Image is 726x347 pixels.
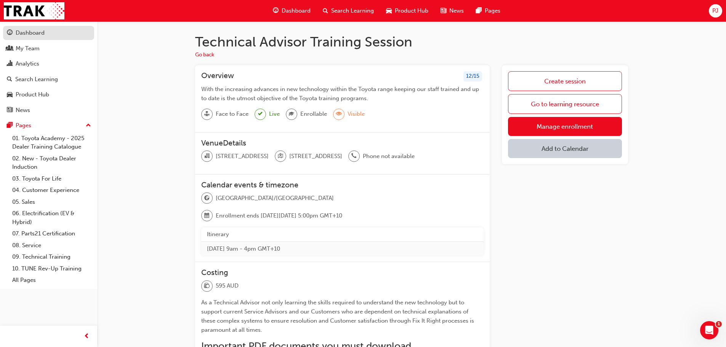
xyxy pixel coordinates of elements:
a: 04. Customer Experience [9,184,94,196]
a: guage-iconDashboard [267,3,317,19]
a: Search Learning [3,72,94,86]
div: Search Learning [15,75,58,84]
a: 03. Toyota For Life [9,173,94,185]
a: 02. New - Toyota Dealer Induction [9,153,94,173]
div: 12 / 15 [463,71,482,82]
span: News [449,6,464,15]
a: Create session [508,71,622,91]
span: pages-icon [7,122,13,129]
span: up-icon [86,121,91,131]
h3: Costing [201,268,484,277]
a: My Team [3,42,94,56]
span: Pages [485,6,500,15]
span: Live [269,110,280,118]
div: My Team [16,44,40,53]
div: Pages [16,121,31,130]
a: News [3,103,94,117]
h3: Calendar events & timezone [201,181,484,189]
span: eye-icon [336,109,341,119]
span: 595 AUD [216,281,239,290]
span: guage-icon [273,6,279,16]
a: 05. Sales [9,196,94,208]
span: prev-icon [84,332,90,341]
h3: VenueDetails [201,139,484,147]
span: organisation-icon [204,151,210,161]
span: globe-icon [204,193,210,203]
a: car-iconProduct Hub [380,3,434,19]
span: As a Technical Advisor not only learning the skills required to understand the new technology but... [201,299,476,333]
span: [STREET_ADDRESS] [289,152,342,161]
span: chart-icon [7,61,13,67]
span: graduationCap-icon [289,109,294,119]
span: [GEOGRAPHIC_DATA]/[GEOGRAPHIC_DATA] [216,194,334,203]
div: Dashboard [16,29,45,37]
span: calendar-icon [204,211,210,221]
a: Analytics [3,57,94,71]
a: 06. Electrification (EV & Hybrid) [9,208,94,228]
span: tick-icon [258,109,263,119]
span: Enrollable [300,110,327,118]
h1: Technical Advisor Training Session [195,34,628,50]
span: [STREET_ADDRESS] [216,152,269,161]
a: 07. Parts21 Certification [9,228,94,240]
a: news-iconNews [434,3,470,19]
button: Go back [195,51,214,59]
span: news-icon [7,107,13,114]
span: people-icon [7,45,13,52]
span: car-icon [386,6,392,16]
span: Face to Face [216,110,248,118]
a: Dashboard [3,26,94,40]
span: With the increasing advances in new technology within the Toyota range keeping our staff trained ... [201,86,481,102]
div: News [16,106,30,115]
a: 09. Technical Training [9,251,94,263]
span: phone-icon [351,151,357,161]
td: [DATE] 9am - 4pm GMT+10 [201,241,484,256]
button: Add to Calendar [508,139,622,158]
button: DashboardMy TeamAnalyticsSearch LearningProduct HubNews [3,24,94,118]
h3: Overview [201,71,234,82]
span: location-icon [278,151,283,161]
span: guage-icon [7,30,13,37]
span: search-icon [7,76,12,83]
span: Dashboard [282,6,311,15]
a: Product Hub [3,88,94,102]
button: PJ [709,4,722,18]
a: 08. Service [9,240,94,251]
div: Product Hub [16,90,49,99]
span: search-icon [323,6,328,16]
iframe: Intercom live chat [700,321,718,339]
span: Product Hub [395,6,428,15]
span: Search Learning [331,6,374,15]
a: 01. Toyota Academy - 2025 Dealer Training Catalogue [9,133,94,153]
span: Phone not available [363,152,415,161]
img: Trak [4,2,64,19]
a: 10. TUNE Rev-Up Training [9,263,94,275]
button: Pages [3,118,94,133]
a: All Pages [9,274,94,286]
span: pages-icon [476,6,482,16]
a: Go to learning resource [508,94,622,114]
span: 1 [716,321,722,327]
span: car-icon [7,91,13,98]
span: money-icon [204,281,210,291]
a: pages-iconPages [470,3,506,19]
span: news-icon [441,6,446,16]
span: Enrollment ends [DATE][DATE] 5:00pm GMT+10 [216,211,342,220]
span: PJ [712,6,718,15]
a: Manage enrollment [508,117,622,136]
th: Itinerary [201,227,484,241]
span: sessionType_FACE_TO_FACE-icon [204,109,210,119]
div: Analytics [16,59,39,68]
a: search-iconSearch Learning [317,3,380,19]
span: Visible [348,110,365,118]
